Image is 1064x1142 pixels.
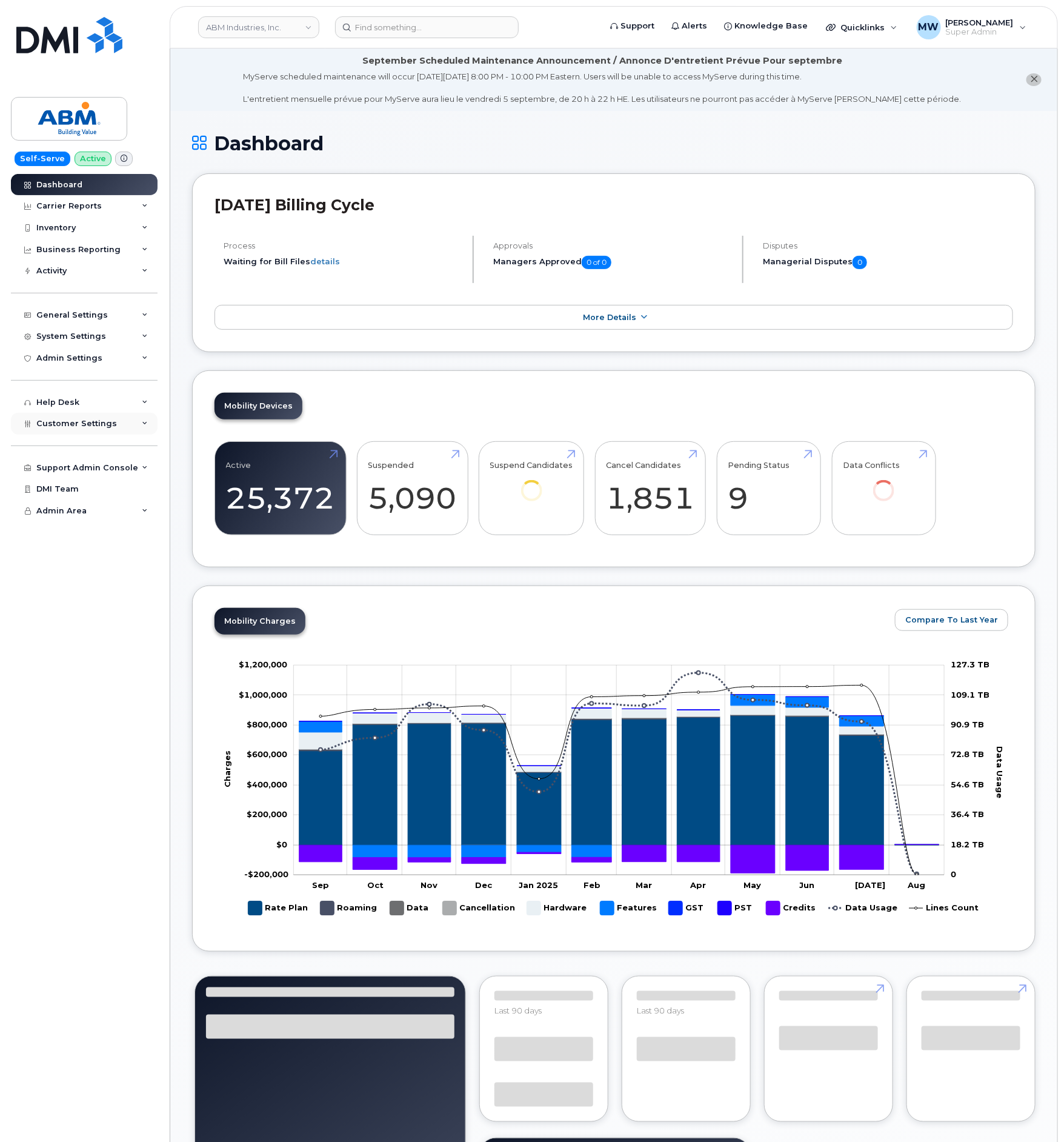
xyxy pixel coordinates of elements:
g: Cancellation [442,897,515,920]
tspan: 72.8 TB [951,750,984,760]
span: Last 90 days [637,1006,684,1015]
span: 0 [853,256,867,269]
h4: Disputes [763,241,1013,250]
tspan: Oct [367,880,384,890]
tspan: $0 [276,840,287,849]
g: Roaming [320,897,377,920]
span: 0 of 0 [582,256,611,269]
g: $0 [247,750,287,760]
tspan: -$200,000 [244,869,288,879]
h4: Approvals [493,241,732,250]
button: close notification [1026,73,1042,86]
a: Mobility Devices [214,393,302,419]
g: Legend [248,897,979,920]
g: GST [668,897,705,920]
tspan: 90.9 TB [951,720,984,729]
tspan: $800,000 [247,720,287,729]
h2: [DATE] Billing Cycle [214,196,1013,214]
g: Lines Count [909,897,979,920]
tspan: Jun [799,880,814,890]
g: $0 [244,869,288,879]
a: details [310,256,340,266]
tspan: Feb [584,880,600,890]
tspan: Mar [636,880,653,890]
h5: Managers Approved [493,256,732,269]
a: Suspend Candidates [490,449,573,518]
g: $0 [247,780,287,789]
tspan: Nov [421,880,438,890]
tspan: 18.2 TB [951,840,984,849]
a: Active 25,372 [226,449,335,529]
a: Suspended 5,090 [368,449,457,529]
tspan: Data Usage [995,746,1005,798]
g: Hardware [527,897,588,920]
a: Cancel Candidates 1,851 [606,449,694,529]
h1: Dashboard [192,133,1036,154]
tspan: $1,200,000 [239,659,287,669]
span: More Details [583,313,636,322]
tspan: 109.1 TB [951,690,989,700]
a: Mobility Charges [214,608,305,635]
tspan: Apr [690,880,706,890]
h5: Managerial Disputes [763,256,1013,269]
g: $0 [239,690,287,700]
tspan: $400,000 [247,780,287,789]
tspan: $200,000 [247,809,287,819]
tspan: Aug [907,880,925,890]
g: $0 [239,659,287,669]
g: Chart [222,659,1005,920]
g: PST [717,897,754,920]
a: Pending Status 9 [728,449,810,529]
h4: Process [224,241,462,250]
div: MyServe scheduled maintenance will occur [DATE][DATE] 8:00 PM - 10:00 PM Eastern. Users will be u... [244,71,962,105]
g: $0 [247,720,287,729]
div: September Scheduled Maintenance Announcement / Annonce D'entretient Prévue Pour septembre [362,55,842,67]
tspan: 36.4 TB [951,809,984,819]
tspan: May [744,880,762,890]
tspan: Charges [222,750,232,787]
tspan: 54.6 TB [951,780,984,789]
g: Credits [766,897,816,920]
tspan: 0 [951,869,956,879]
a: Data Conflicts [843,449,925,518]
g: Features [600,897,657,920]
tspan: Dec [475,880,493,890]
span: Compare To Last Year [905,614,998,626]
tspan: Sep [313,880,330,890]
tspan: 127.3 TB [951,659,989,669]
button: Compare To Last Year [895,609,1008,631]
tspan: Jan 2025 [519,880,559,890]
g: Data [390,897,430,920]
li: Waiting for Bill Files [224,256,462,267]
g: Rate Plan [299,716,939,845]
g: Credits [299,845,939,873]
g: Data Usage [828,897,897,920]
tspan: $1,000,000 [239,690,287,700]
span: Last 90 days [494,1006,542,1015]
g: $0 [247,809,287,819]
tspan: [DATE] [855,880,885,890]
tspan: $600,000 [247,750,287,760]
g: Rate Plan [248,897,308,920]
